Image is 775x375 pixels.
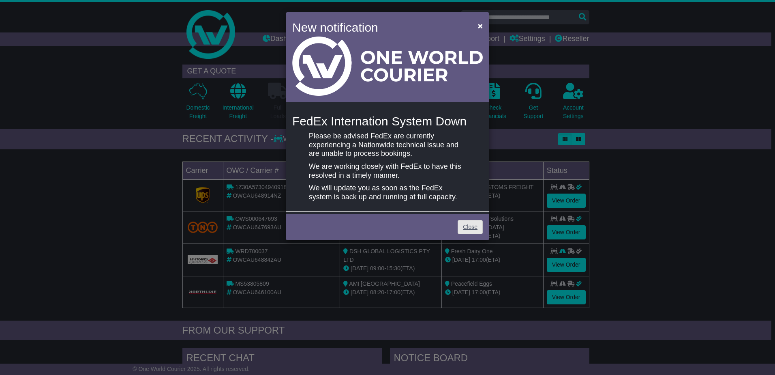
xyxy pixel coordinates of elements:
[474,17,487,34] button: Close
[292,37,483,96] img: Light
[292,114,483,128] h4: FedEx Internation System Down
[478,21,483,30] span: ×
[309,132,466,158] p: Please be advised FedEx are currently experiencing a Nationwide technical issue and are unable to...
[309,162,466,180] p: We are working closely with FedEx to have this resolved in a timely manner.
[309,184,466,201] p: We will update you as soon as the FedEx system is back up and running at full capacity.
[458,220,483,234] a: Close
[292,18,466,37] h4: New notification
